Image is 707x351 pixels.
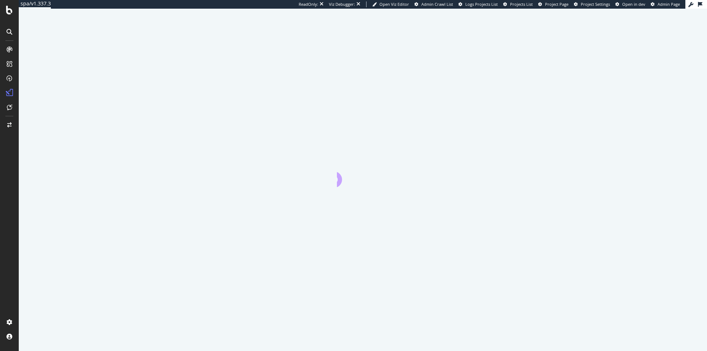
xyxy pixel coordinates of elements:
a: Logs Projects List [458,1,498,7]
a: Projects List [503,1,533,7]
div: Viz Debugger: [329,1,355,7]
span: Projects List [510,1,533,7]
a: Project Settings [574,1,610,7]
span: Project Settings [581,1,610,7]
a: Admin Crawl List [414,1,453,7]
div: ReadOnly: [299,1,318,7]
span: Project Page [545,1,568,7]
div: animation [337,161,389,187]
span: Admin Page [658,1,680,7]
a: Open Viz Editor [372,1,409,7]
a: Admin Page [651,1,680,7]
a: Open in dev [615,1,645,7]
span: Open Viz Editor [379,1,409,7]
span: Open in dev [622,1,645,7]
a: Project Page [538,1,568,7]
span: Admin Crawl List [421,1,453,7]
span: Logs Projects List [465,1,498,7]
